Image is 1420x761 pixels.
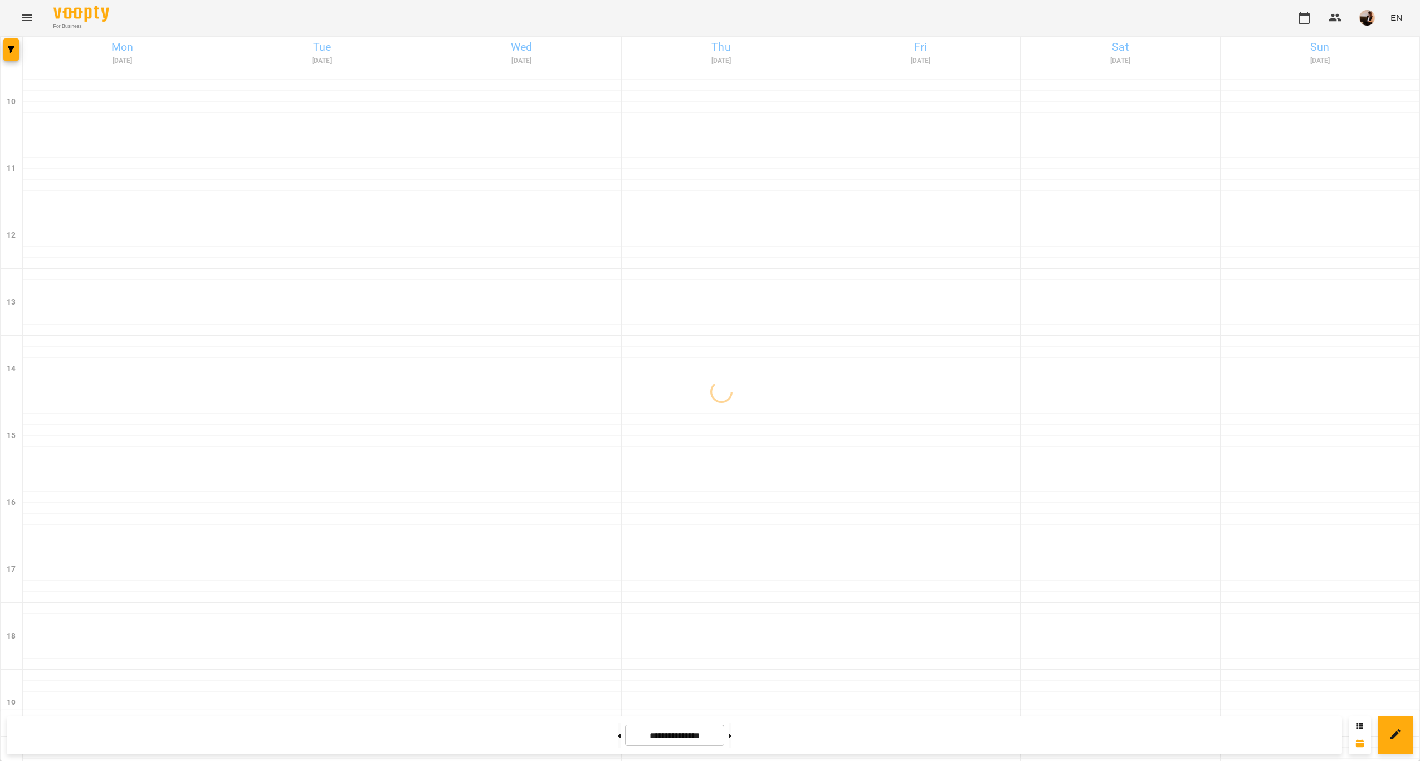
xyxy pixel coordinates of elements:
h6: Thu [623,38,819,56]
h6: [DATE] [424,56,619,66]
h6: 19 [7,697,16,709]
h6: [DATE] [823,56,1018,66]
h6: [DATE] [623,56,819,66]
h6: Sat [1022,38,1218,56]
h6: Tue [224,38,419,56]
h6: Fri [823,38,1018,56]
h6: 17 [7,563,16,576]
h6: [DATE] [25,56,220,66]
button: EN [1386,7,1407,28]
h6: 11 [7,163,16,175]
h6: Wed [424,38,619,56]
span: EN [1390,12,1402,23]
h6: Sun [1222,38,1418,56]
h6: 13 [7,296,16,308]
h6: Mon [25,38,220,56]
h6: 14 [7,363,16,375]
h6: [DATE] [224,56,419,66]
h6: 16 [7,497,16,509]
h6: [DATE] [1222,56,1418,66]
h6: 10 [7,96,16,108]
h6: [DATE] [1022,56,1218,66]
h6: 15 [7,430,16,442]
img: f1c8304d7b699b11ef2dd1d838014dff.jpg [1359,10,1375,26]
h6: 12 [7,229,16,242]
h6: 18 [7,630,16,642]
span: For Business [53,23,109,30]
img: Voopty Logo [53,6,109,22]
button: Menu [13,4,40,31]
